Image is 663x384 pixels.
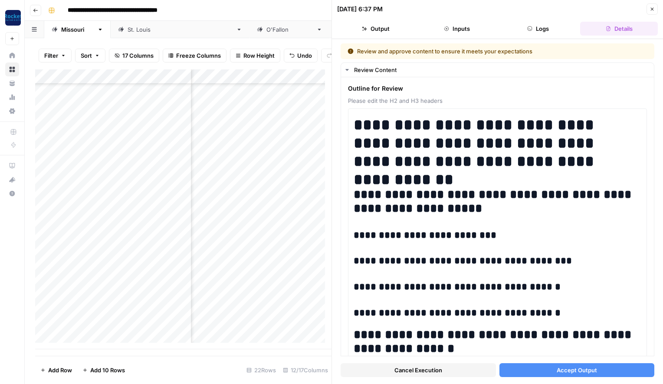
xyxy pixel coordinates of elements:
[249,21,330,38] a: [PERSON_NAME]
[176,51,221,60] span: Freeze Columns
[6,173,19,186] div: What's new?
[44,21,111,38] a: [US_STATE]
[341,63,654,77] button: Review Content
[5,49,19,62] a: Home
[48,366,72,374] span: Add Row
[128,25,233,34] div: [GEOGRAPHIC_DATA][PERSON_NAME]
[35,363,77,377] button: Add Row
[109,49,159,62] button: 17 Columns
[5,159,19,173] a: AirOps Academy
[122,51,154,60] span: 17 Columns
[354,66,649,74] div: Review Content
[348,96,647,105] span: Please edit the H2 and H3 headers
[394,366,442,374] span: Cancel Execution
[111,21,249,38] a: [GEOGRAPHIC_DATA][PERSON_NAME]
[418,22,496,36] button: Inputs
[230,49,280,62] button: Row Height
[5,173,19,187] button: What's new?
[163,49,226,62] button: Freeze Columns
[90,366,125,374] span: Add 10 Rows
[5,104,19,118] a: Settings
[44,51,58,60] span: Filter
[81,51,92,60] span: Sort
[279,363,331,377] div: 12/17 Columns
[580,22,658,36] button: Details
[5,76,19,90] a: Your Data
[284,49,318,62] button: Undo
[5,187,19,200] button: Help + Support
[5,90,19,104] a: Usage
[39,49,72,62] button: Filter
[499,22,577,36] button: Logs
[297,51,312,60] span: Undo
[341,363,496,377] button: Cancel Execution
[75,49,105,62] button: Sort
[348,84,647,93] span: Outline for Review
[243,363,279,377] div: 22 Rows
[337,5,383,13] div: [DATE] 6:37 PM
[499,363,655,377] button: Accept Output
[557,366,597,374] span: Accept Output
[266,25,313,34] div: [PERSON_NAME]
[77,363,130,377] button: Add 10 Rows
[337,22,415,36] button: Output
[5,10,21,26] img: Rocket Pilots Logo
[5,62,19,76] a: Browse
[61,25,94,34] div: [US_STATE]
[348,47,590,56] div: Review and approve content to ensure it meets your expectations
[5,7,19,29] button: Workspace: Rocket Pilots
[243,51,275,60] span: Row Height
